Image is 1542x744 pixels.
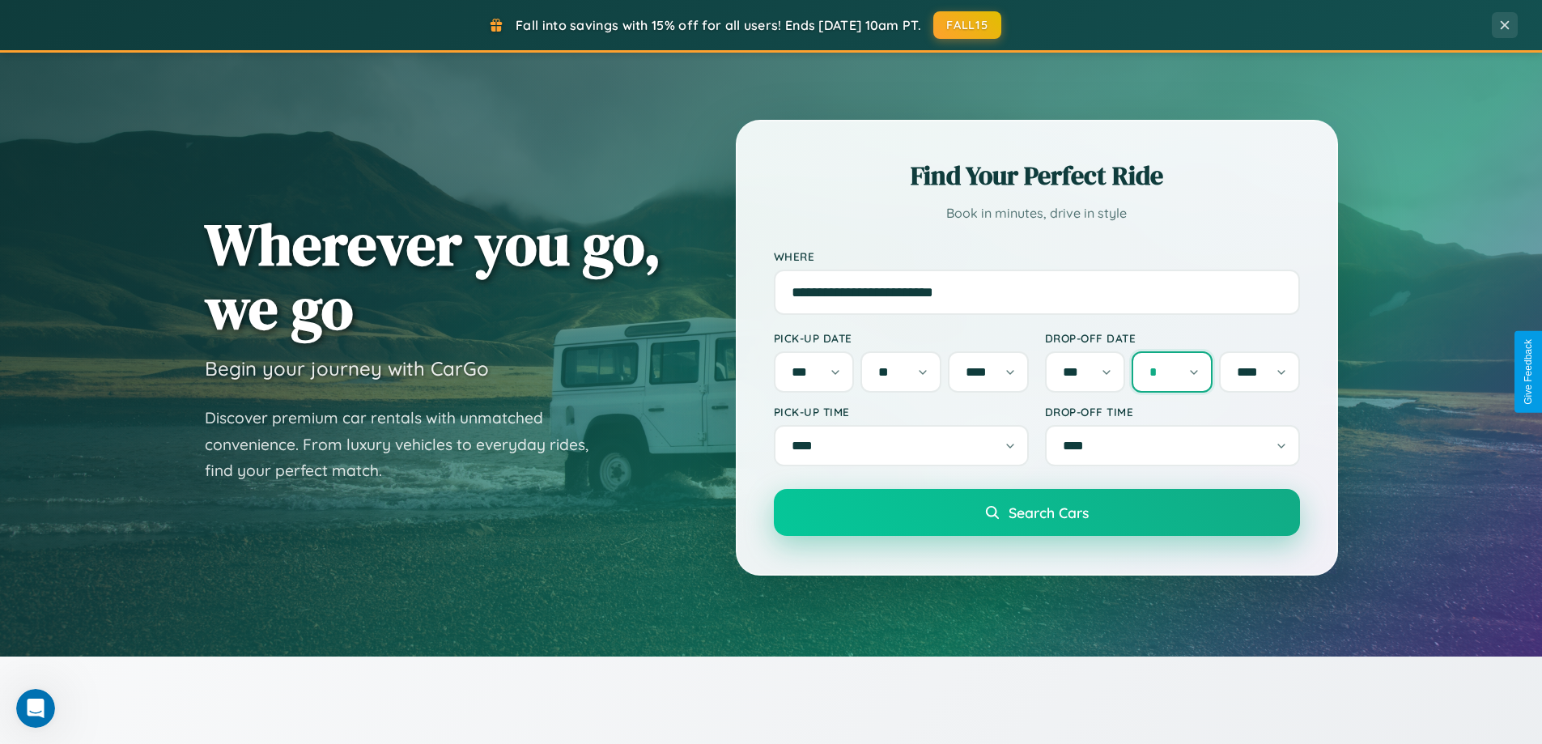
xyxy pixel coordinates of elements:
[205,212,661,340] h1: Wherever you go, we go
[774,158,1300,193] h2: Find Your Perfect Ride
[774,331,1029,345] label: Pick-up Date
[774,489,1300,536] button: Search Cars
[1045,331,1300,345] label: Drop-off Date
[16,689,55,728] iframe: Intercom live chat
[1009,504,1089,521] span: Search Cars
[774,249,1300,263] label: Where
[774,405,1029,419] label: Pick-up Time
[205,356,489,381] h3: Begin your journey with CarGo
[205,405,610,484] p: Discover premium car rentals with unmatched convenience. From luxury vehicles to everyday rides, ...
[774,202,1300,225] p: Book in minutes, drive in style
[933,11,1001,39] button: FALL15
[1045,405,1300,419] label: Drop-off Time
[516,17,921,33] span: Fall into savings with 15% off for all users! Ends [DATE] 10am PT.
[1523,339,1534,405] div: Give Feedback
